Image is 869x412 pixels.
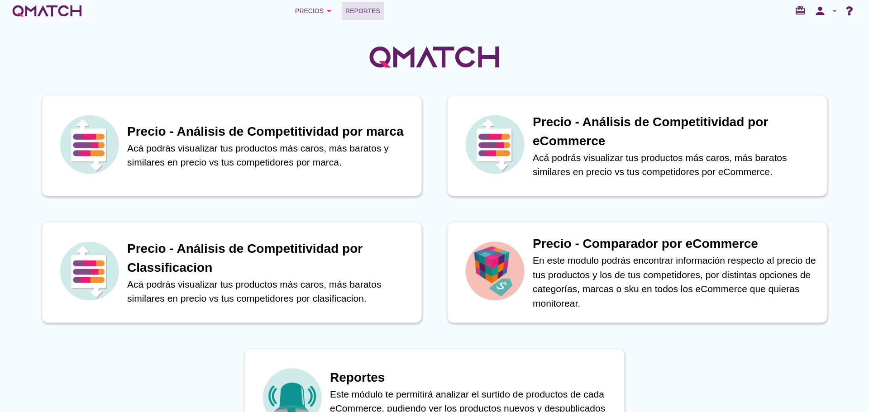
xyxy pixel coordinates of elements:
[127,239,412,277] h1: Precio - Análisis de Competitividad por Classificacion
[29,95,434,196] a: iconPrecio - Análisis de Competitividad por marcaAcá podrás visualizar tus productos más caros, m...
[434,222,840,323] a: iconPrecio - Comparador por eCommerceEn este modulo podrás encontrar información respecto al prec...
[57,113,121,176] img: icon
[342,2,384,20] a: Reportes
[127,277,412,306] p: Acá podrás visualizar tus productos más caros, más baratos similares en precio vs tus competidore...
[434,95,840,196] a: iconPrecio - Análisis de Competitividad por eCommerceAcá podrás visualizar tus productos más caro...
[463,113,526,176] img: icon
[533,234,818,253] h1: Precio - Comparador por eCommerce
[345,5,380,16] span: Reportes
[811,5,829,17] i: person
[533,253,818,310] p: En este modulo podrás encontrar información respecto al precio de tus productos y los de tus comp...
[29,222,434,323] a: iconPrecio - Análisis de Competitividad por ClassificacionAcá podrás visualizar tus productos más...
[463,239,526,303] img: icon
[795,5,809,16] i: redeem
[324,5,334,16] i: arrow_drop_down
[127,141,412,170] p: Acá podrás visualizar tus productos más caros, más baratos y similares en precio vs tus competido...
[288,2,342,20] button: Precios
[11,2,83,20] a: white-qmatch-logo
[367,34,502,80] img: QMatchLogo
[330,368,615,387] h1: Reportes
[295,5,334,16] div: Precios
[57,239,121,303] img: icon
[533,151,818,179] p: Acá podrás visualizar tus productos más caros, más baratos similares en precio vs tus competidore...
[829,5,840,16] i: arrow_drop_down
[127,122,412,141] h1: Precio - Análisis de Competitividad por marca
[533,113,818,151] h1: Precio - Análisis de Competitividad por eCommerce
